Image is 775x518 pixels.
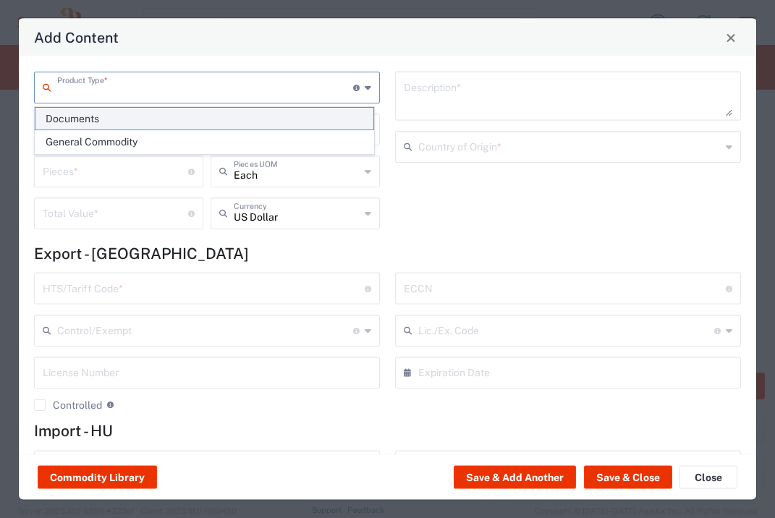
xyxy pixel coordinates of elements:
span: General Commodity [35,131,373,153]
h4: Import - HU [34,422,741,440]
button: Close [679,466,737,489]
button: Save & Add Another [454,466,576,489]
button: Close [721,27,741,48]
span: Documents [35,108,373,130]
button: Commodity Library [38,466,157,489]
button: Save & Close [584,466,672,489]
h4: Export - [GEOGRAPHIC_DATA] [34,245,741,263]
h4: Add Content [34,27,119,48]
label: Controlled [34,399,102,411]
